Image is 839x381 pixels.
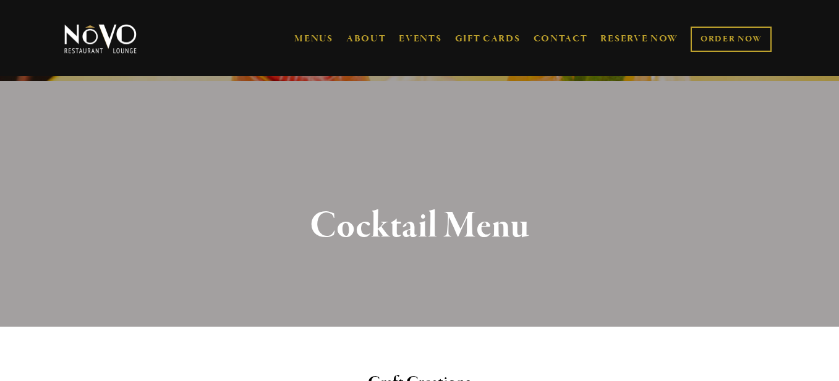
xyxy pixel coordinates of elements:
a: ABOUT [346,33,386,45]
a: RESERVE NOW [600,27,678,51]
img: Novo Restaurant &amp; Lounge [62,23,139,54]
a: ORDER NOW [691,27,772,52]
a: CONTACT [534,27,588,51]
a: MENUS [294,33,333,45]
h1: Cocktail Menu [83,206,756,246]
a: EVENTS [399,33,441,45]
a: GIFT CARDS [455,27,521,51]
